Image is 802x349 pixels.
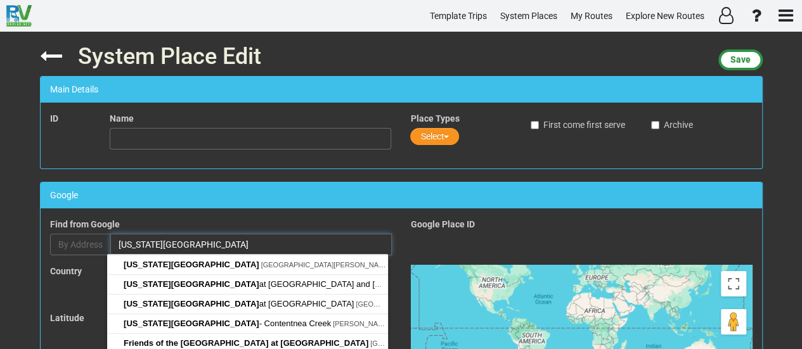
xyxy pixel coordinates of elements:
button: Drag Pegman onto the map to open Street View [721,309,746,334]
span: [PERSON_NAME], Grifton, [GEOGRAPHIC_DATA], [GEOGRAPHIC_DATA] [333,320,568,327]
button: Toggle fullscreen view [721,271,746,296]
label: Country [50,265,82,277]
span: Save [730,54,751,65]
input: Archive [651,121,659,129]
button: Save [718,49,763,70]
span: System Places [500,11,557,21]
label: Find from Google [50,218,120,231]
span: [GEOGRAPHIC_DATA], [GEOGRAPHIC_DATA], [GEOGRAPHIC_DATA], [GEOGRAPHIC_DATA] [370,339,672,347]
a: Template Trips [424,4,493,29]
a: My Routes [565,4,618,29]
img: RvPlanetLogo.png [6,5,32,27]
button: Select [410,128,459,145]
span: [US_STATE][GEOGRAPHIC_DATA] [124,279,259,289]
span: [US_STATE][GEOGRAPHIC_DATA] [124,260,259,269]
label: Google Place ID [411,218,475,231]
span: [GEOGRAPHIC_DATA], [GEOGRAPHIC_DATA], [GEOGRAPHIC_DATA], [GEOGRAPHIC_DATA] [356,300,657,308]
label: Latitude [50,312,84,324]
span: at [GEOGRAPHIC_DATA] [124,299,356,308]
div: Google [41,182,762,208]
input: First come first serve [531,121,539,129]
span: [US_STATE][GEOGRAPHIC_DATA] [124,319,259,328]
a: Explore New Routes [620,4,710,29]
div: By Address [50,234,110,255]
span: at [GEOGRAPHIC_DATA] and [GEOGRAPHIC_DATA] [124,279,460,289]
span: By Address [58,239,103,250]
span: [GEOGRAPHIC_DATA][PERSON_NAME], [GEOGRAPHIC_DATA], [GEOGRAPHIC_DATA], [GEOGRAPHIC_DATA] [261,261,621,269]
label: Place Types [410,112,459,125]
a: System Places [495,4,563,29]
div: Main Details [41,77,762,103]
label: First come first serve [531,118,625,131]
label: ID [50,112,58,125]
span: Explore New Routes [626,11,704,21]
span: [US_STATE][GEOGRAPHIC_DATA] [124,299,259,308]
span: Template Trips [430,11,487,21]
span: Friends of the [GEOGRAPHIC_DATA] at [GEOGRAPHIC_DATA] [124,338,368,348]
label: Name [110,112,134,125]
label: Archive [651,118,693,131]
span: My Routes [571,11,612,21]
span: - Contentnea Creek [124,319,333,328]
span: System Place Edit [78,43,261,70]
input: Enter a location [110,234,392,255]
